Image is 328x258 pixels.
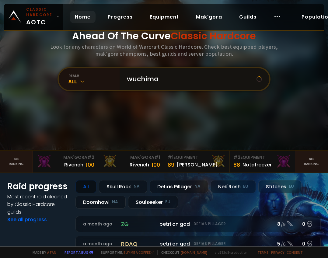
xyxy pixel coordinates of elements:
a: Terms [257,250,269,255]
div: Doomhowl [75,196,126,209]
div: Stitches [258,180,302,193]
div: 88 [233,161,240,169]
div: Mak'Gora [37,154,95,161]
span: # 2 [87,154,94,160]
a: Home [70,11,96,23]
div: Skull Rock [99,180,147,193]
a: Equipment [145,11,184,23]
a: a month agoroaqpetri on godDefias Pillager5 /60 [75,236,321,252]
a: Buy me a coffee [124,250,154,255]
h1: Raid progress [7,180,68,193]
h3: Look for any characters on World of Warcraft Classic Hardcore. Check best equipped players, mak'g... [49,43,279,57]
a: Consent [287,250,303,255]
span: Support me, [97,250,154,255]
span: # 2 [233,154,240,160]
div: Rîvench [130,161,149,169]
span: Checkout [157,250,207,255]
a: Progress [103,11,138,23]
a: Seeranking [295,151,328,173]
small: NA [134,183,140,190]
small: EU [243,183,248,190]
div: Rivench [64,161,83,169]
a: Classic HardcoreAOTC [4,4,63,30]
a: #2Equipment88Notafreezer [230,151,295,173]
small: EU [289,183,294,190]
span: AOTC [26,7,54,27]
a: Mak'Gora#1Rîvench100 [98,151,164,173]
span: # 1 [154,154,160,160]
a: Mak'gora [191,11,227,23]
a: Mak'Gora#2Rivench100 [33,151,99,173]
div: Equipment [168,154,226,161]
div: Mak'Gora [102,154,160,161]
span: v. d752d5 - production [211,250,247,255]
a: Report a bug [65,250,88,255]
span: # 1 [168,154,173,160]
h4: Most recent raid cleaned by Classic Hardcore guilds [7,193,68,216]
h1: Ahead Of The Curve [72,29,256,43]
small: NA [194,183,201,190]
div: Nek'Rosh [211,180,256,193]
div: All [68,78,120,85]
div: Notafreezer [243,161,272,169]
div: [PERSON_NAME] [177,161,218,169]
a: Privacy [271,250,284,255]
a: [DOMAIN_NAME] [181,250,207,255]
div: 89 [168,161,174,169]
a: a fan [47,250,56,255]
div: 100 [152,161,160,169]
span: Classic Hardcore [171,29,256,43]
small: EU [165,199,170,205]
a: Guilds [234,11,261,23]
div: realm [68,73,120,78]
a: #1Equipment89[PERSON_NAME] [164,151,230,173]
small: NA [112,199,118,205]
a: See all progress [7,216,47,223]
div: Defias Pillager [150,180,208,193]
span: Made by [29,250,56,255]
div: Equipment [233,154,291,161]
small: Classic Hardcore [26,7,54,18]
div: Soulseeker [128,196,178,209]
a: a month agozgpetri on godDefias Pillager8 /90 [75,216,321,232]
input: Search a character... [123,68,256,90]
div: All [75,180,96,193]
div: 100 [86,161,94,169]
